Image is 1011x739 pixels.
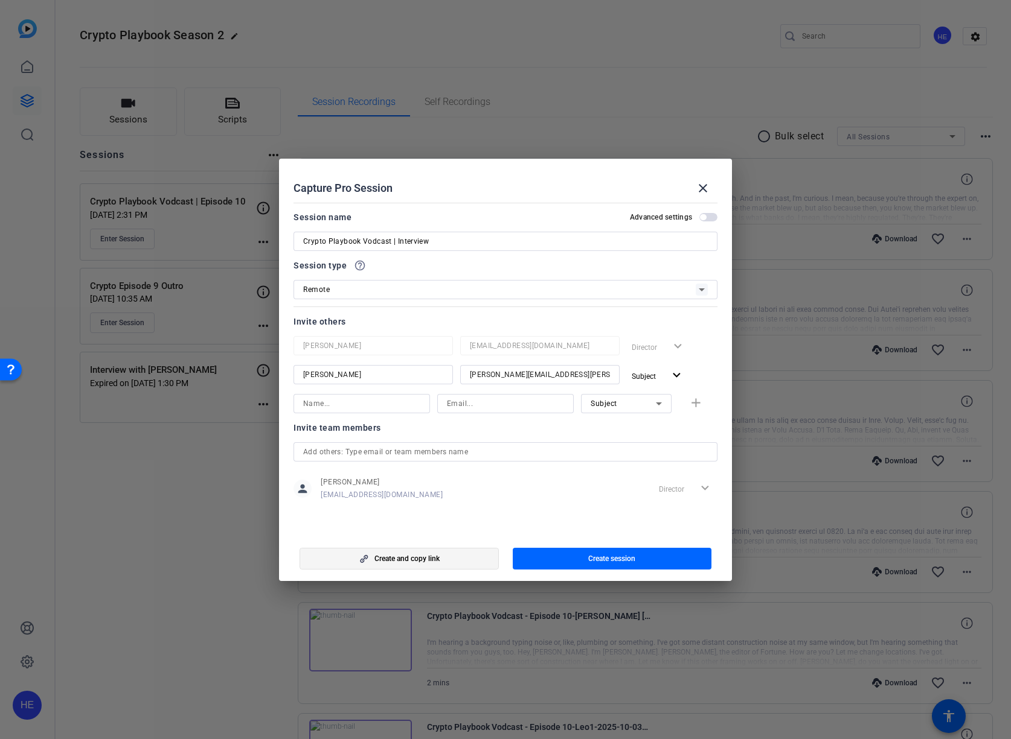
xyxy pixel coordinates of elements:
input: Email... [470,367,610,382]
button: Create session [513,548,712,569]
mat-icon: expand_more [669,368,684,383]
div: Invite others [294,314,717,329]
span: Create and copy link [374,554,440,563]
input: Name... [303,396,420,411]
span: [PERSON_NAME] [321,477,443,487]
input: Enter Session Name [303,234,708,249]
input: Email... [470,338,610,353]
span: Subject [591,399,617,408]
mat-icon: close [696,181,710,195]
span: Remote [303,285,330,294]
mat-icon: help_outline [354,259,366,271]
span: Session type [294,258,347,273]
div: Session name [294,210,351,224]
input: Add others: Type email or team members name [303,445,708,459]
span: Subject [632,372,656,381]
div: Invite team members [294,420,717,435]
input: Name... [303,338,443,353]
button: Subject [627,365,689,387]
h2: Advanced settings [630,212,692,222]
input: Name... [303,367,443,382]
input: Email... [447,396,564,411]
mat-icon: person [294,480,312,498]
button: Create and copy link [300,548,499,569]
span: Create session [588,554,635,563]
span: [EMAIL_ADDRESS][DOMAIN_NAME] [321,490,443,500]
div: Capture Pro Session [294,174,717,203]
